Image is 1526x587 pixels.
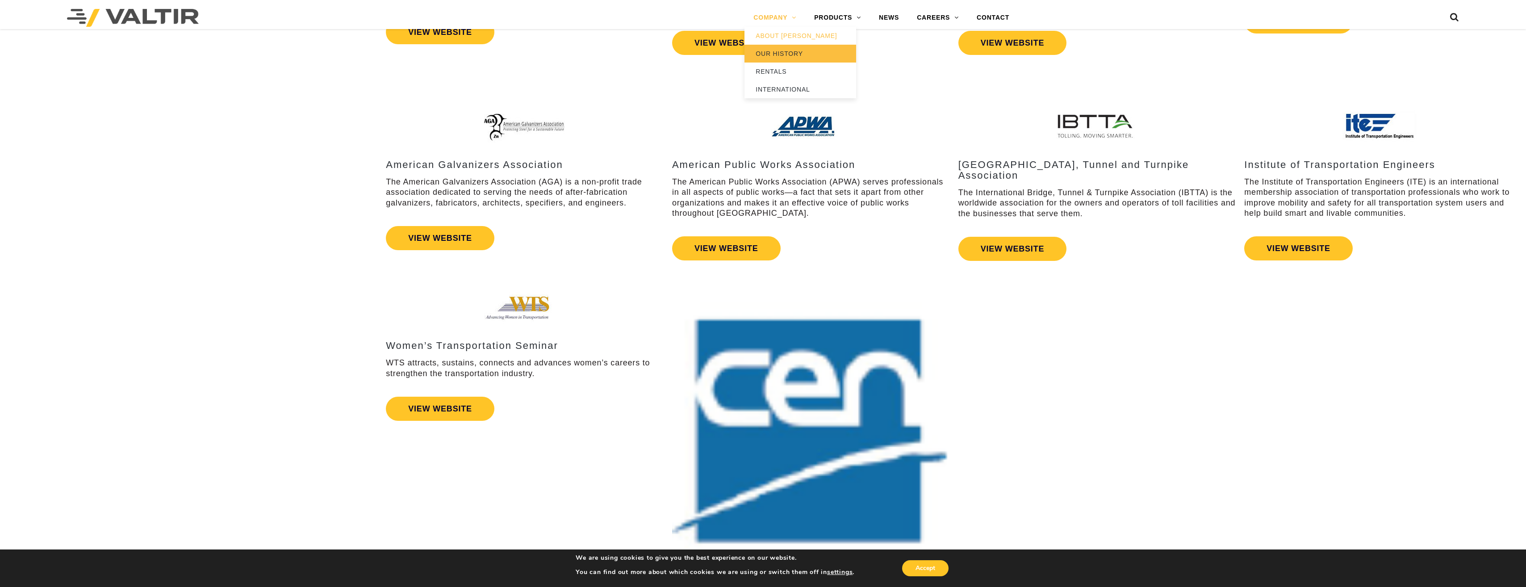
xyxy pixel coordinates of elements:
p: WTS attracts, sustains, connects and advances women’s careers to strengthen the transportation in... [386,358,663,379]
a: VIEW WEBSITE [386,20,494,44]
a: VIEW WEBSITE [1244,236,1353,260]
img: Assn_WTS [484,288,565,327]
a: VIEW WEBSITE [386,226,494,250]
a: VIEW WEBSITE [672,31,781,55]
h3: American Galvanizers Association [386,159,663,170]
a: CAREERS [908,9,968,27]
button: Accept [902,560,949,576]
img: Valtir [67,9,199,27]
a: INTERNATIONAL [744,80,856,98]
a: VIEW WEBSITE [672,236,781,260]
h3: [GEOGRAPHIC_DATA], Tunnel and Turnpike Association [958,159,1236,181]
a: VIEW WEBSITE [958,31,1067,55]
h3: Women’s Transportation Seminar [386,340,663,351]
img: Assn_ITE [1342,107,1423,146]
p: The Institute of Transportation Engineers (ITE) is an international membership association of tra... [1244,177,1522,219]
a: VIEW WEBSITE [958,237,1067,261]
p: The International Bridge, Tunnel & Turnpike Association (IBTTA) is the worldwide association for ... [958,188,1236,219]
p: We are using cookies to give you the best experience on our website. [576,554,854,562]
a: VIEW WEBSITE [386,397,494,421]
a: ABOUT [PERSON_NAME] [744,27,856,45]
a: OUR HISTORY [744,45,856,63]
a: COMPANY [744,9,805,27]
img: Assn_APWA [770,107,851,146]
button: settings [827,568,853,576]
img: Assn_IBTTA [1056,107,1137,146]
a: PRODUCTS [805,9,870,27]
a: NEWS [870,9,908,27]
h3: Institute of Transportation Engineers [1244,159,1522,170]
p: The American Public Works Association (APWA) serves professionals in all aspects of public works—... [672,177,949,219]
h3: American Public Works Association [672,159,949,170]
a: RENTALS [744,63,856,80]
p: The American Galvanizers Association (AGA) is a non-profit trade association dedicated to serving... [386,177,663,208]
p: You can find out more about which cookies we are using or switch them off in . [576,568,854,576]
a: CONTACT [968,9,1018,27]
img: Assn_AGA [484,107,565,146]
